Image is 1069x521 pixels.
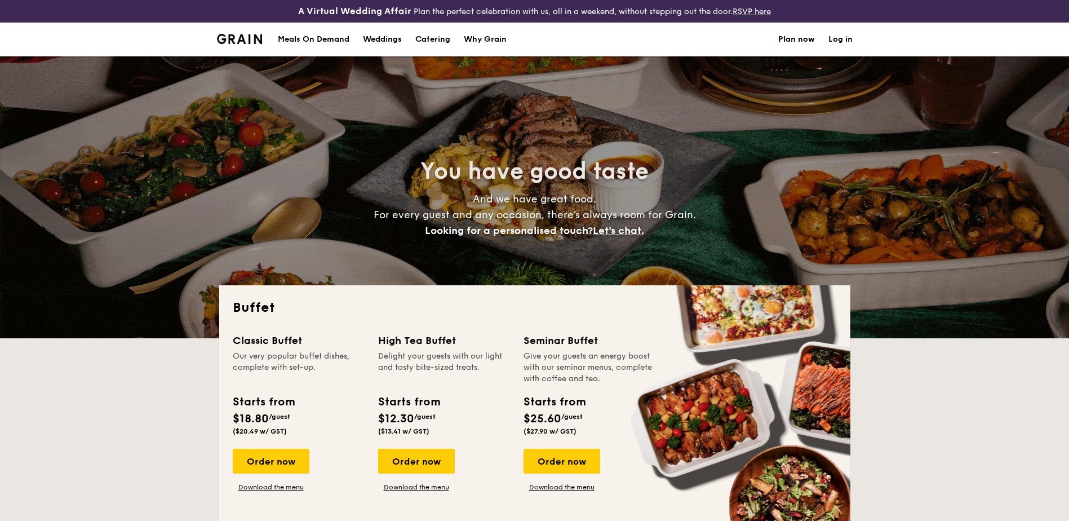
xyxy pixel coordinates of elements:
span: Let's chat. [593,224,644,237]
span: And we have great food. For every guest and any occasion, there’s always room for Grain. [374,193,696,237]
div: Weddings [363,23,402,56]
div: Order now [524,449,600,474]
div: Why Grain [464,23,507,56]
a: Catering [409,23,457,56]
div: High Tea Buffet [378,333,510,348]
img: Grain [217,34,263,44]
span: ($20.49 w/ GST) [233,427,287,435]
span: You have good taste [420,158,649,185]
div: Give your guests an energy boost with our seminar menus, complete with coffee and tea. [524,351,655,385]
div: Starts from [524,394,585,410]
div: Our very popular buffet dishes, complete with set-up. [233,351,365,385]
h1: Catering [415,23,450,56]
span: ($13.41 w/ GST) [378,427,429,435]
a: Plan now [778,23,815,56]
div: Starts from [378,394,440,410]
span: $12.30 [378,412,414,426]
div: Meals On Demand [278,23,349,56]
div: Order now [378,449,455,474]
a: Why Grain [457,23,513,56]
a: Weddings [356,23,409,56]
span: /guest [414,413,436,421]
a: Meals On Demand [271,23,356,56]
div: Classic Buffet [233,333,365,348]
a: Log in [828,23,853,56]
a: Download the menu [378,483,455,492]
a: Logotype [217,34,263,44]
span: $25.60 [524,412,561,426]
div: Plan the perfect celebration with us, all in a weekend, without stepping out the door. [210,5,859,18]
a: Download the menu [233,483,309,492]
span: Looking for a personalised touch? [425,224,593,237]
span: ($27.90 w/ GST) [524,427,576,435]
h4: A Virtual Wedding Affair [298,5,411,18]
span: $18.80 [233,412,269,426]
h2: Buffet [233,299,837,317]
a: Download the menu [524,483,600,492]
a: RSVP here [733,7,771,16]
div: Seminar Buffet [524,333,655,348]
div: Delight your guests with our light and tasty bite-sized treats. [378,351,510,385]
span: /guest [269,413,290,421]
span: /guest [561,413,583,421]
div: Starts from [233,394,294,410]
div: Order now [233,449,309,474]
